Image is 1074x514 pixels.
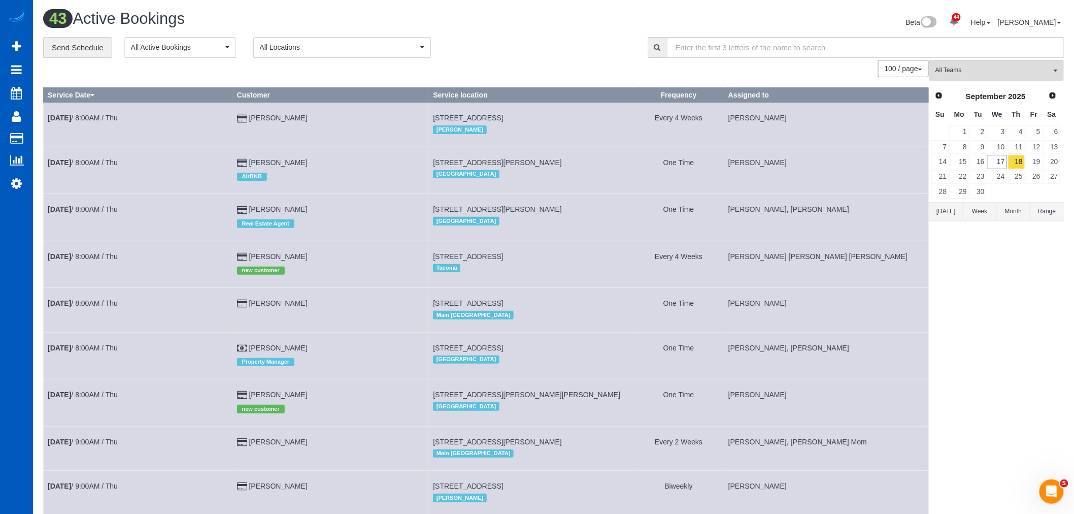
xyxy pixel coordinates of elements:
[237,115,247,122] i: Credit Card Payment
[944,10,964,33] a: 44
[724,147,929,194] td: Assigned to
[997,202,1030,221] button: Month
[433,262,629,275] div: Location
[429,147,633,194] td: Service location
[48,114,71,122] b: [DATE]
[1049,91,1057,100] span: Next
[237,219,294,228] span: Real Estate Agent
[963,202,996,221] button: Week
[48,158,71,167] b: [DATE]
[48,344,71,352] b: [DATE]
[48,438,71,446] b: [DATE]
[633,103,724,147] td: Frequency
[48,299,71,307] b: [DATE]
[48,114,118,122] a: [DATE]/ 8:00AM / Thu
[667,37,1064,58] input: Enter the first 3 letters of the name to search
[249,158,308,167] a: [PERSON_NAME]
[249,391,308,399] a: [PERSON_NAME]
[237,267,285,275] span: new customer
[429,194,633,241] td: Service location
[970,140,987,154] a: 9
[44,241,233,287] td: Schedule date
[48,482,71,490] b: [DATE]
[433,299,503,307] span: [STREET_ADDRESS]
[48,205,71,213] b: [DATE]
[952,13,961,21] span: 44
[44,103,233,147] td: Schedule date
[987,170,1006,184] a: 24
[950,140,968,154] a: 8
[1044,170,1060,184] a: 27
[724,241,929,287] td: Assigned to
[237,300,247,307] i: Credit Card Payment
[1044,140,1060,154] a: 13
[48,299,118,307] a: [DATE]/ 8:00AM / Thu
[433,217,499,225] span: [GEOGRAPHIC_DATA]
[931,170,949,184] a: 21
[433,158,562,167] span: [STREET_ADDRESS][PERSON_NAME]
[950,185,968,199] a: 29
[237,392,247,399] i: Credit Card Payment
[929,202,963,221] button: [DATE]
[878,60,929,77] button: 100 / page
[232,194,429,241] td: Customer
[433,356,499,364] span: [GEOGRAPHIC_DATA]
[249,114,308,122] a: [PERSON_NAME]
[929,60,1064,81] button: All Teams
[44,88,233,103] th: Service Date
[971,18,991,26] a: Help
[987,125,1006,139] a: 3
[44,194,233,241] td: Schedule date
[931,185,949,199] a: 28
[48,158,118,167] a: [DATE]/ 8:00AM / Thu
[249,438,308,446] a: [PERSON_NAME]
[950,125,968,139] a: 1
[633,241,724,287] td: Frequency
[724,88,929,103] th: Assigned to
[433,438,562,446] span: [STREET_ADDRESS][PERSON_NAME]
[232,379,429,426] td: Customer
[6,10,26,24] a: Automaid Logo
[48,205,118,213] a: [DATE]/ 8:00AM / Thu
[237,253,247,261] i: Credit Card Payment
[249,344,308,352] a: [PERSON_NAME]
[1060,479,1068,488] span: 5
[44,147,233,194] td: Schedule date
[724,288,929,332] td: Assigned to
[249,299,308,307] a: [PERSON_NAME]
[429,241,633,287] td: Service location
[433,264,460,272] span: Tacoma
[974,110,982,118] span: Tuesday
[932,89,946,103] a: Prev
[724,379,929,426] td: Assigned to
[1008,125,1025,139] a: 4
[433,205,562,213] span: [STREET_ADDRESS][PERSON_NAME]
[1009,92,1026,101] span: 2025
[935,91,943,100] span: Prev
[433,308,629,322] div: Location
[954,110,964,118] span: Monday
[1044,155,1060,169] a: 20
[237,207,247,214] i: Credit Card Payment
[1012,110,1021,118] span: Thursday
[232,147,429,194] td: Customer
[429,332,633,379] td: Service location
[1044,125,1060,139] a: 6
[44,288,233,332] td: Schedule date
[237,439,247,446] i: Credit Card Payment
[987,140,1006,154] a: 10
[433,402,499,410] span: [GEOGRAPHIC_DATA]
[43,10,546,27] h1: Active Bookings
[970,155,987,169] a: 16
[633,147,724,194] td: Frequency
[249,482,308,490] a: [PERSON_NAME]
[237,345,247,352] i: Cash Payment
[1046,89,1060,103] a: Next
[48,482,118,490] a: [DATE]/ 9:00AM / Thu
[724,103,929,147] td: Assigned to
[44,332,233,379] td: Schedule date
[931,140,949,154] a: 7
[935,66,1051,75] span: All Teams
[253,37,431,58] button: All Locations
